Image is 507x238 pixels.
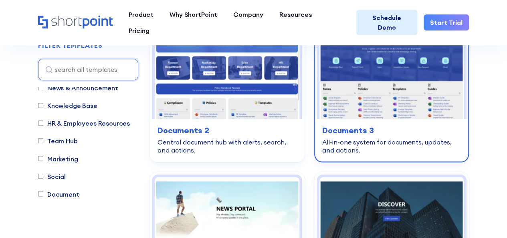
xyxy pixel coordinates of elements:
[38,191,43,197] input: Document
[314,6,469,163] a: Documents 3 – Document Management System Template: All-in-one system for documents, updates, and ...
[38,138,43,144] input: Team Hub
[225,6,271,22] a: Company
[38,85,43,91] input: News & Announcement
[121,22,158,39] a: Pricing
[271,6,320,22] a: Resources
[38,156,43,161] input: Marketing
[121,6,162,22] a: Product
[467,199,507,238] div: Widget de chat
[322,138,461,154] div: All-in-one system for documents, updates, and actions.
[38,171,66,181] label: Social
[38,121,43,126] input: HR & Employees Resources
[129,26,149,35] div: Pricing
[233,10,263,19] div: Company
[38,136,78,146] label: Team Hub
[319,12,464,119] img: Documents 3 – Document Management System Template: All-in-one system for documents, updates, and ...
[38,189,79,199] label: Document
[38,118,130,128] label: HR & Employees Resources
[170,10,217,19] div: Why ShortPoint
[356,10,417,35] a: Schedule Demo
[129,10,154,19] div: Product
[38,83,118,93] label: News & Announcement
[38,101,97,110] label: Knowledge Base
[467,199,507,238] iframe: Chat Widget
[424,14,469,31] a: Start Trial
[38,103,43,108] input: Knowledge Base
[158,138,297,154] div: Central document hub with alerts, search, and actions.
[38,174,43,179] input: Social
[38,43,103,49] div: FILTER TEMPLATES
[149,6,305,163] a: Documents 2 – Document Management Template: Central document hub with alerts, search, and actions...
[158,124,297,136] h3: Documents 2
[38,16,113,29] a: Home
[38,154,78,163] label: Marketing
[155,12,299,119] img: Documents 2 – Document Management Template: Central document hub with alerts, search, and actions.
[322,124,461,136] h3: Documents 3
[279,10,312,19] div: Resources
[162,6,225,22] a: Why ShortPoint
[38,59,138,80] input: search all templates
